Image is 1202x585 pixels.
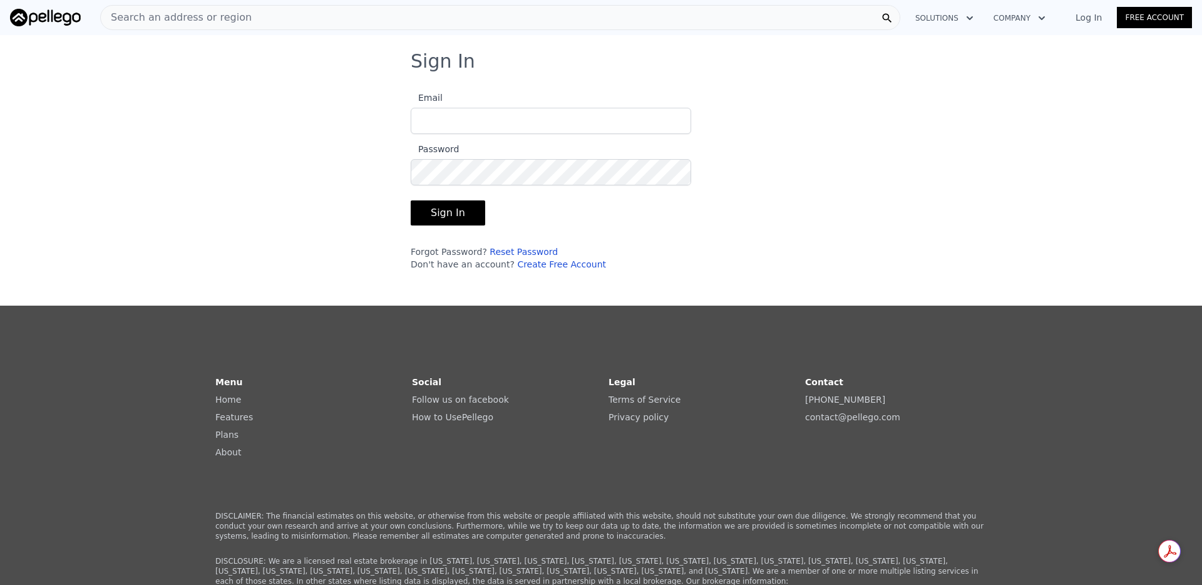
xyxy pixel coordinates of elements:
[609,377,635,387] strong: Legal
[10,9,81,26] img: Pellego
[905,7,984,29] button: Solutions
[215,430,239,440] a: Plans
[412,395,509,405] a: Follow us on facebook
[609,412,669,422] a: Privacy policy
[101,10,252,25] span: Search an address or region
[805,377,843,387] strong: Contact
[517,259,606,269] a: Create Free Account
[411,200,485,225] button: Sign In
[411,93,443,103] span: Email
[411,108,691,134] input: Email
[215,377,242,387] strong: Menu
[984,7,1056,29] button: Company
[805,412,900,422] a: contact@pellego.com
[805,395,885,405] a: [PHONE_NUMBER]
[1061,11,1117,24] a: Log In
[609,395,681,405] a: Terms of Service
[411,50,791,73] h3: Sign In
[1117,7,1192,28] a: Free Account
[215,511,987,541] p: DISCLAIMER: The financial estimates on this website, or otherwise from this website or people aff...
[215,395,241,405] a: Home
[412,412,493,422] a: How to UsePellego
[215,447,241,457] a: About
[411,246,691,271] div: Forgot Password? Don't have an account?
[411,144,459,154] span: Password
[215,412,253,422] a: Features
[412,377,441,387] strong: Social
[411,159,691,185] input: Password
[490,247,558,257] a: Reset Password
